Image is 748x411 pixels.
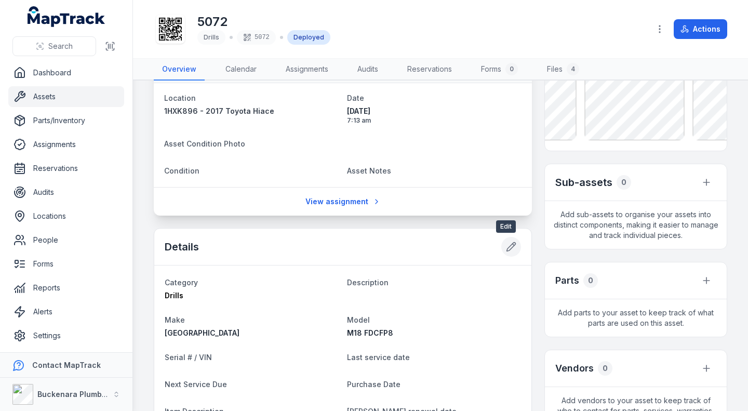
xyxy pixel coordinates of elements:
[164,166,199,175] span: Condition
[8,110,124,131] a: Parts/Inventory
[347,116,522,125] span: 7:13 am
[164,139,245,148] span: Asset Condition Photo
[496,220,516,233] span: Edit
[598,361,612,376] div: 0
[204,33,219,41] span: Drills
[347,380,400,389] span: Purchase Date
[555,361,594,376] h3: Vendors
[165,278,198,287] span: Category
[8,325,124,346] a: Settings
[347,353,410,362] span: Last service date
[8,230,124,250] a: People
[674,19,727,39] button: Actions
[8,62,124,83] a: Dashboard
[287,30,330,45] div: Deployed
[8,277,124,298] a: Reports
[347,166,391,175] span: Asset Notes
[154,59,205,81] a: Overview
[37,390,174,399] strong: Buckenara Plumbing Gas & Electrical
[347,106,522,125] time: 18/09/2025, 7:13:19 am
[567,63,579,75] div: 4
[217,59,265,81] a: Calendar
[164,106,339,116] a: 1HXK896 - 2017 Toyota Hiace
[505,63,518,75] div: 0
[583,273,598,288] div: 0
[165,353,212,362] span: Serial # / VIN
[399,59,460,81] a: Reservations
[299,192,388,211] a: View assignment
[165,380,227,389] span: Next Service Due
[165,291,183,300] span: Drills
[165,315,185,324] span: Make
[8,158,124,179] a: Reservations
[347,106,522,116] span: [DATE]
[8,86,124,107] a: Assets
[165,328,239,337] span: [GEOGRAPHIC_DATA]
[555,273,579,288] h3: Parts
[277,59,337,81] a: Assignments
[28,6,105,27] a: MapTrack
[617,175,631,190] div: 0
[164,107,274,115] span: 1HXK896 - 2017 Toyota Hiace
[555,175,612,190] h2: Sub-assets
[8,254,124,274] a: Forms
[12,36,96,56] button: Search
[197,14,330,30] h1: 5072
[545,201,727,249] span: Add sub-assets to organise your assets into distinct components, making it easier to manage and t...
[32,361,101,369] strong: Contact MapTrack
[8,301,124,322] a: Alerts
[349,59,386,81] a: Audits
[237,30,276,45] div: 5072
[347,328,393,337] span: M18 FDCFP8
[164,94,196,102] span: Location
[545,299,727,337] span: Add parts to your asset to keep track of what parts are used on this asset.
[347,94,364,102] span: Date
[539,59,587,81] a: Files4
[8,206,124,227] a: Locations
[347,315,370,324] span: Model
[473,59,526,81] a: Forms0
[48,41,73,51] span: Search
[347,278,389,287] span: Description
[8,182,124,203] a: Audits
[8,134,124,155] a: Assignments
[165,240,199,254] h2: Details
